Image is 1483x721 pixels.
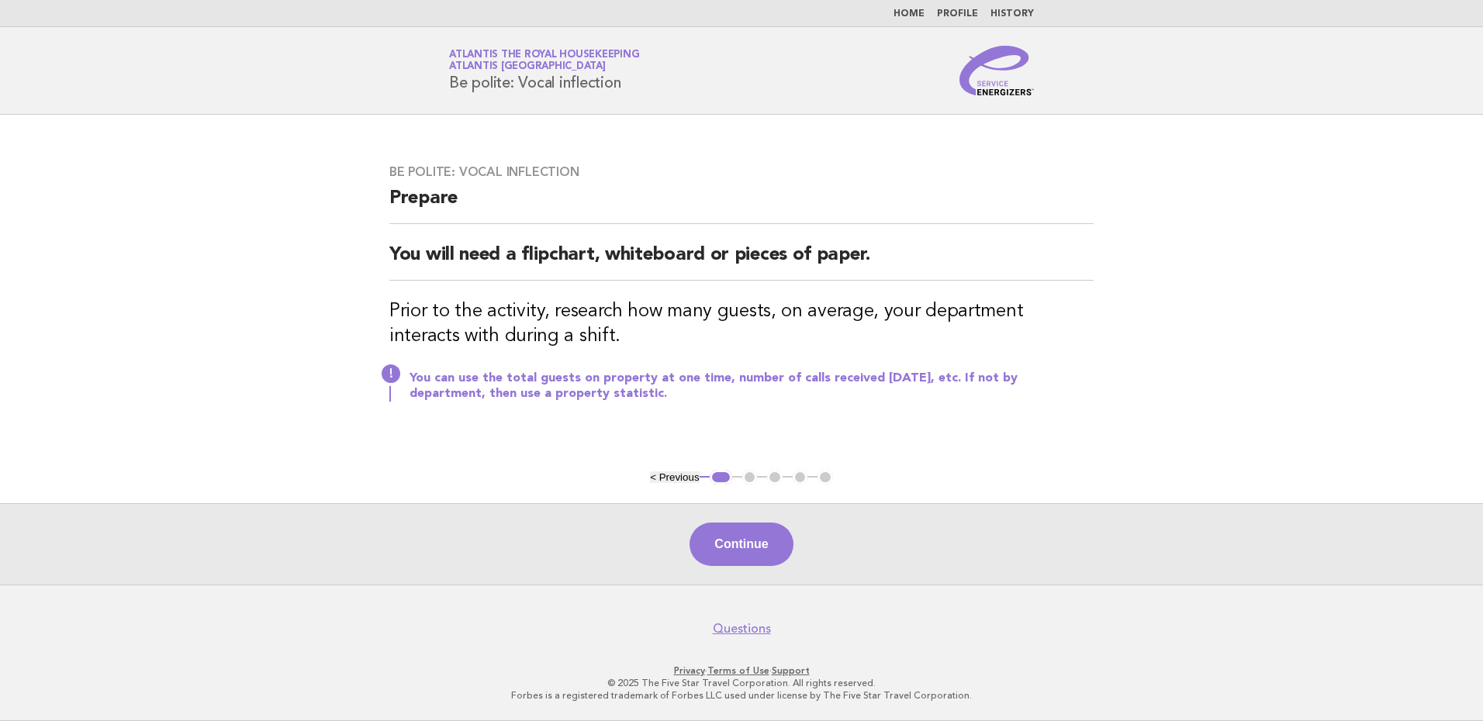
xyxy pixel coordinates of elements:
p: You can use the total guests on property at one time, number of calls received [DATE], etc. If no... [410,371,1094,402]
h1: Be polite: Vocal inflection [449,50,639,91]
button: Continue [690,523,793,566]
button: < Previous [650,471,699,483]
h3: Prior to the activity, research how many guests, on average, your department interacts with durin... [389,299,1094,349]
a: History [990,9,1034,19]
a: Home [894,9,925,19]
img: Service Energizers [959,46,1034,95]
a: Privacy [674,665,705,676]
a: Questions [713,621,771,636]
button: 1 [710,470,732,485]
a: Atlantis the Royal HousekeepingAtlantis [GEOGRAPHIC_DATA] [449,50,639,71]
p: Forbes is a registered trademark of Forbes LLC used under license by The Five Star Travel Corpora... [267,689,1216,702]
a: Terms of Use [707,665,769,676]
a: Support [772,665,810,676]
h2: You will need a flipchart, whiteboard or pieces of paper. [389,243,1094,281]
p: © 2025 The Five Star Travel Corporation. All rights reserved. [267,677,1216,689]
p: · · [267,664,1216,677]
a: Profile [937,9,978,19]
h3: Be polite: Vocal inflection [389,164,1094,180]
span: Atlantis [GEOGRAPHIC_DATA] [449,62,606,72]
h2: Prepare [389,186,1094,224]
